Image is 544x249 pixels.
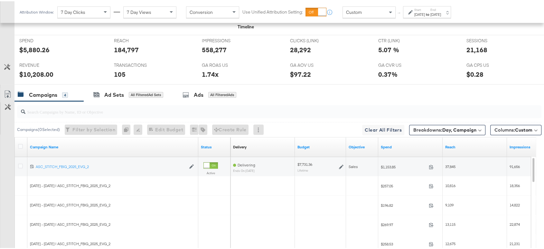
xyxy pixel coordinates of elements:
[25,102,494,114] input: Search Campaigns by Name, ID or Objective
[442,126,476,132] b: Day, Campaign
[466,61,514,67] span: GA CPS US
[297,167,308,171] sub: Lifetime
[61,8,85,14] span: 7 Day Clicks
[201,143,228,148] a: Shows the current state of your Ad Campaign.
[129,91,163,96] div: All Filtered Ad Sets
[30,221,110,225] span: [DATE] - [DATE] | ASC_STITCH_FBIG_2025_EVG_2
[104,90,124,97] div: Ad Sets
[378,68,398,78] div: 0.37%
[515,126,532,132] span: Custom
[414,11,425,16] div: [DATE]
[430,11,441,16] div: [DATE]
[510,182,520,187] span: 18,356
[19,61,68,67] span: REVENUE
[381,143,440,148] a: The total amount spent to date.
[114,61,162,67] span: TRANSACTIONS
[378,61,427,67] span: GA CVR US
[114,68,126,78] div: 105
[19,44,50,53] div: $5,880.26
[122,123,134,134] div: 0
[466,44,487,53] div: 21,168
[381,240,426,245] span: $258.53
[238,161,255,166] span: Delivering
[190,8,213,14] span: Conversion
[346,8,362,14] span: Custom
[445,163,455,168] span: 37,845
[490,124,541,134] button: Columns:Custom
[17,125,60,131] div: Campaigns ( 0 Selected)
[445,182,455,187] span: 10,816
[445,143,504,148] a: The number of people your ad was served to.
[381,202,426,206] span: $196.82
[233,143,247,148] div: Delivery
[233,143,247,148] a: Reflects the ability of your Ad Campaign to achieve delivery based on ad states, schedule and bud...
[466,36,514,43] span: SESSIONS
[290,44,311,53] div: 28,292
[238,23,254,29] div: Timeline
[114,44,139,53] div: 184,797
[349,163,358,168] span: Sales
[396,11,402,13] span: ↑
[242,8,303,14] label: Use Unified Attribution Setting:
[30,201,110,206] span: [DATE] - [DATE] | ASC_STITCH_FBIG_2025_EVG_2
[510,240,520,245] span: 21,231
[510,221,520,225] span: 22,874
[378,44,399,53] div: 5.07 %
[208,91,236,96] div: All Filtered Ads
[349,143,376,148] a: Your campaign's objective.
[430,6,441,11] label: End:
[510,163,520,168] span: 91,656
[203,170,218,174] label: Active
[36,163,186,168] a: ASC_STITCH_FBIG_2025_EVG_2
[494,125,532,132] span: Columns:
[365,125,402,133] span: Clear All Filters
[202,36,250,43] span: IMPRESSIONS
[362,124,404,134] button: Clear All Filters
[466,68,483,78] div: $0.28
[30,240,110,245] span: [DATE] - [DATE] | ASC_STITCH_FBIG_2025_EVG_2
[202,61,250,67] span: GA ROAS US
[290,36,338,43] span: CLICKS (LINK)
[127,8,151,14] span: 7 Day Views
[233,168,255,171] sub: ends on [DATE]
[19,68,53,78] div: $10,208.00
[30,143,196,148] a: Your campaign name.
[297,161,312,166] div: $7,731.36
[381,221,426,226] span: $269.97
[510,201,520,206] span: 14,822
[297,143,343,148] a: The maximum amount you're willing to spend on your ads, on average each day or over the lifetime ...
[202,68,219,78] div: 1.74x
[425,11,430,15] strong: to
[445,240,455,245] span: 12,675
[29,90,57,97] div: Campaigns
[409,124,485,134] button: Breakdowns:Day, Campaign
[413,125,476,132] span: Breakdowns:
[290,61,338,67] span: GA AOV US
[445,221,455,225] span: 13,115
[30,182,110,187] span: [DATE] - [DATE] | ASC_STITCH_FBIG_2025_EVG_2
[194,90,203,97] div: Ads
[381,182,426,187] span: $257.05
[414,6,425,11] label: Start:
[378,36,427,43] span: CTR (LINK)
[19,9,54,13] div: Attribution Window:
[62,91,68,97] div: 4
[290,68,311,78] div: $97.22
[114,36,162,43] span: REACH
[202,44,227,53] div: 558,277
[445,201,454,206] span: 9,109
[381,163,426,168] span: $1,153.85
[19,36,68,43] span: SPEND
